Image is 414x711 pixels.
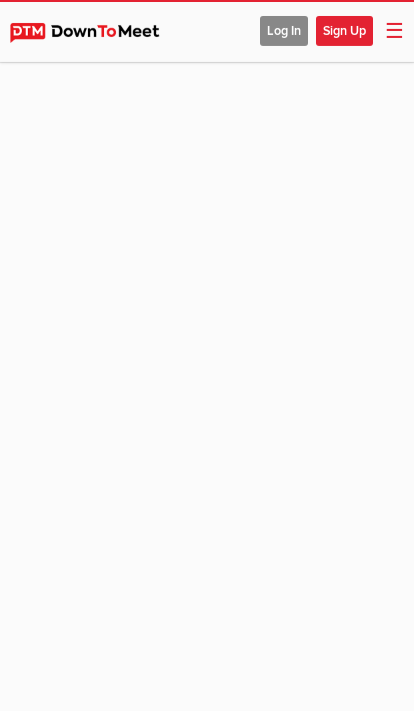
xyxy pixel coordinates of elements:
[385,19,404,44] span: ☰
[10,23,180,43] img: DownToMeet
[260,22,308,39] a: Log In
[260,16,308,46] span: Log In
[316,22,373,39] a: Sign Up
[316,16,373,46] span: Sign Up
